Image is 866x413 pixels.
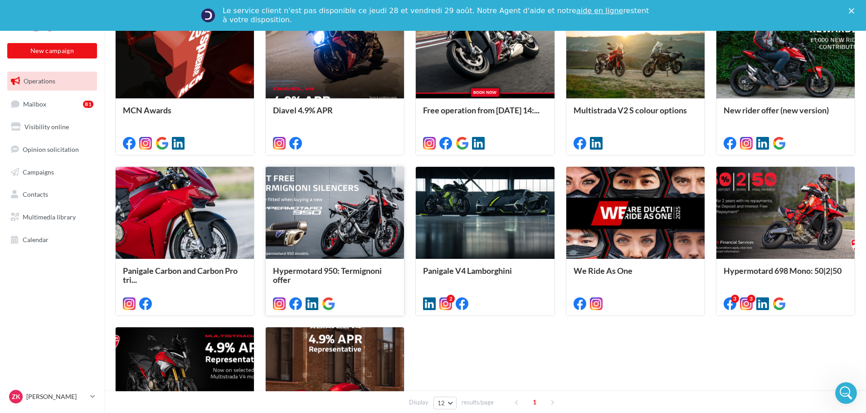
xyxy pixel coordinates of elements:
[849,8,858,14] div: Close
[273,266,382,285] span: Hypermotard 950: Termignoni offer
[7,43,97,58] button: New campaign
[23,146,79,153] span: Opinion solicitation
[5,163,99,182] a: Campaigns
[23,190,48,198] span: Contacts
[409,398,428,407] span: Display
[23,236,49,243] span: Calendar
[5,117,99,136] a: Visibility online
[576,6,623,15] a: aide en ligne
[724,105,829,115] span: New rider offer (new version)
[438,399,445,407] span: 12
[7,388,97,405] a: ZK [PERSON_NAME]
[5,72,99,91] a: Operations
[12,392,20,401] span: ZK
[5,185,99,204] a: Contacts
[273,105,333,115] span: Diavel 4.9% APR
[123,105,171,115] span: MCN Awards
[83,101,93,108] div: 81
[433,397,457,409] button: 12
[223,6,651,24] div: Le service client n'est pas disponible ce jeudi 28 et vendredi 29 août. Notre Agent d'aide et not...
[26,392,87,401] p: [PERSON_NAME]
[201,8,215,23] img: Profile image for Service-Client
[5,140,99,159] a: Opinion solicitation
[747,295,755,303] div: 3
[123,266,238,285] span: Panigale Carbon and Carbon Pro tri...
[835,382,857,404] iframe: Intercom live chat
[24,77,55,85] span: Operations
[5,230,99,249] a: Calendar
[5,94,99,114] a: Mailbox81
[23,213,76,221] span: Multimedia library
[731,295,739,303] div: 3
[423,105,540,115] span: Free operation from [DATE] 14:...
[574,266,632,276] span: We Ride As One
[5,208,99,227] a: Multimedia library
[423,266,512,276] span: Panigale V4 Lamborghini
[447,295,455,303] div: 2
[462,398,494,407] span: results/page
[724,266,842,276] span: Hypermotard 698 Mono: 50|2|50
[574,105,687,115] span: Multistrada V2 S colour options
[23,100,46,107] span: Mailbox
[23,168,54,175] span: Campaigns
[24,123,69,131] span: Visibility online
[527,395,542,409] span: 1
